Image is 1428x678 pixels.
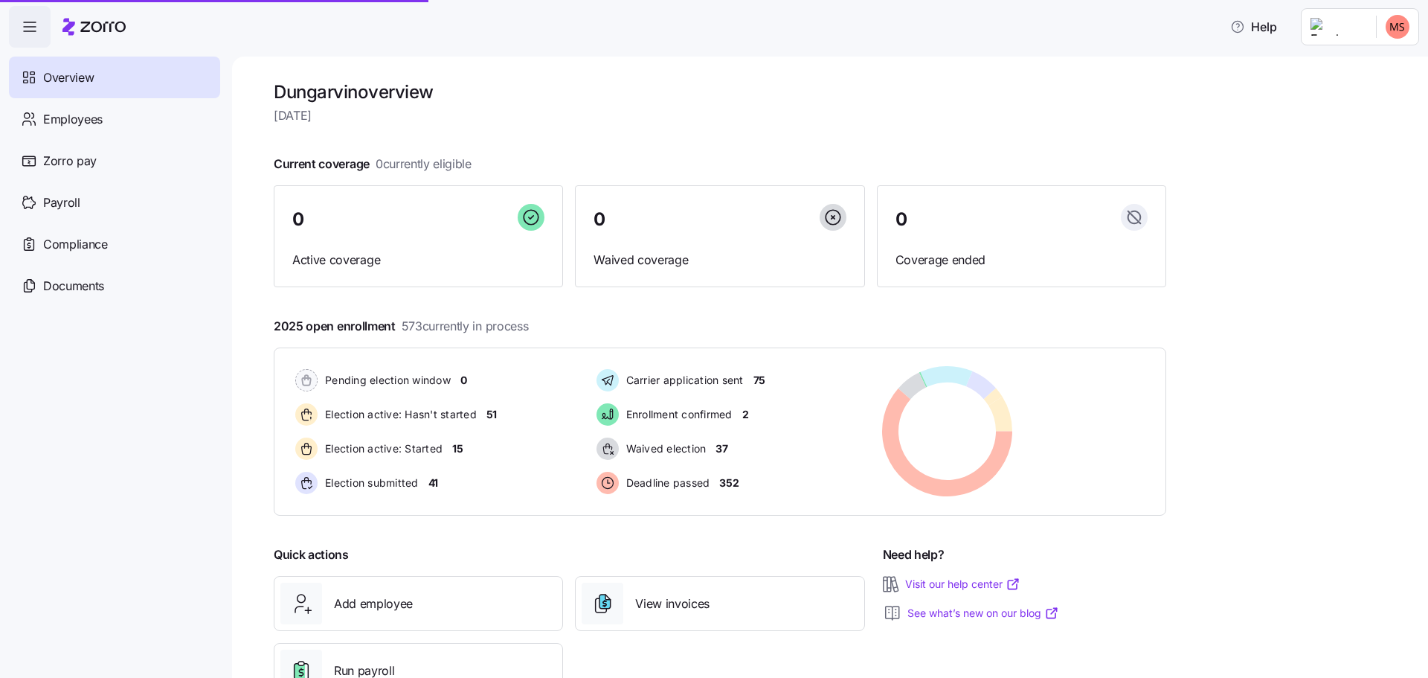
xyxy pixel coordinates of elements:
span: 37 [715,441,727,456]
a: See what’s new on our blog [907,606,1059,621]
span: 51 [486,407,497,422]
span: Help [1230,18,1277,36]
span: 0 [460,373,467,388]
span: 0 [594,211,605,228]
span: Documents [43,277,104,295]
a: Zorro pay [9,140,220,182]
span: 2025 open enrollment [274,317,528,336]
span: 0 [895,211,907,228]
span: 15 [452,441,463,456]
span: 75 [753,373,765,388]
span: Deadline passed [622,476,710,490]
span: Zorro pay [43,152,97,170]
span: Add employee [334,595,413,613]
h1: Dungarvin overview [274,80,1166,103]
span: Payroll [43,194,80,212]
a: Overview [9,57,220,98]
a: Employees [9,98,220,140]
span: Coverage ended [895,251,1148,269]
span: Election active: Hasn't started [321,407,477,422]
img: Employer logo [1310,18,1364,36]
span: 0 currently eligible [376,155,472,173]
span: 573 currently in process [402,317,529,336]
span: Carrier application sent [622,373,744,388]
span: View invoices [635,595,710,613]
img: 2036fec1cf29fd21ec70dd10b3e8dc14 [1386,15,1409,39]
span: 0 [292,211,304,228]
span: Waived election [622,441,707,456]
span: Waived coverage [594,251,846,269]
span: Need help? [883,546,945,564]
span: Employees [43,110,103,129]
a: Payroll [9,182,220,223]
span: Quick actions [274,546,349,564]
span: Election submitted [321,476,419,490]
a: Visit our help center [905,577,1020,592]
span: Election active: Started [321,441,443,456]
span: Compliance [43,235,108,254]
a: Compliance [9,223,220,265]
button: Help [1218,12,1289,42]
span: Active coverage [292,251,544,269]
span: 2 [742,407,749,422]
a: Documents [9,265,220,307]
span: [DATE] [274,106,1166,125]
span: 41 [428,476,438,490]
span: 352 [719,476,739,490]
span: Enrollment confirmed [622,407,733,422]
span: Current coverage [274,155,472,173]
span: Pending election window [321,373,451,388]
span: Overview [43,68,94,87]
